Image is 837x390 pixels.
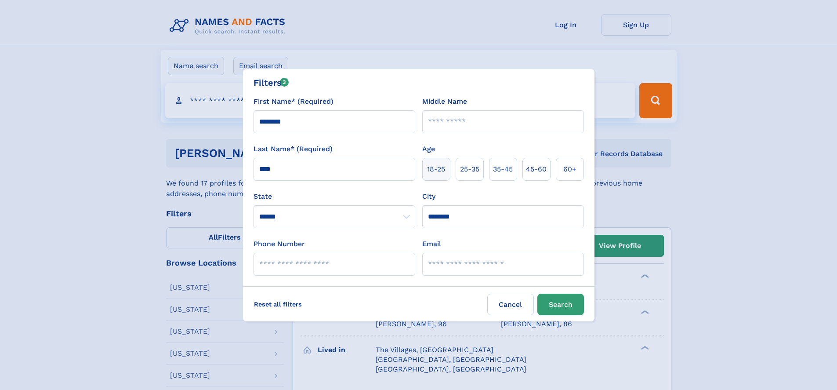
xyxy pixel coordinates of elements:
label: Cancel [487,294,534,315]
label: Phone Number [254,239,305,249]
label: City [422,191,435,202]
label: First Name* (Required) [254,96,333,107]
span: 25‑35 [460,164,479,175]
label: Age [422,144,435,154]
label: Last Name* (Required) [254,144,333,154]
label: Reset all filters [248,294,308,315]
label: Email [422,239,441,249]
button: Search [537,294,584,315]
span: 35‑45 [493,164,513,175]
label: Middle Name [422,96,467,107]
label: State [254,191,415,202]
span: 45‑60 [526,164,547,175]
span: 60+ [563,164,576,175]
div: Filters [254,76,289,89]
span: 18‑25 [427,164,445,175]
